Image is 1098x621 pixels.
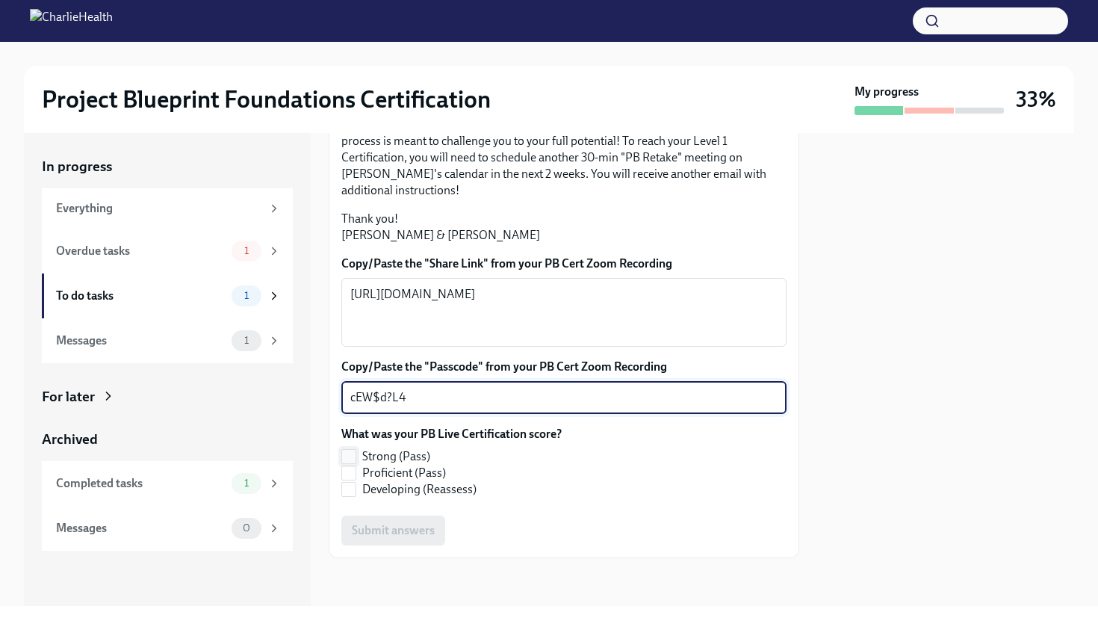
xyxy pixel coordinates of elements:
p: Thank you! [PERSON_NAME] & [PERSON_NAME] [341,211,787,244]
span: 0 [234,522,259,534]
span: Strong (Pass) [362,448,430,465]
span: 1 [235,478,258,489]
h3: 33% [1016,86,1056,113]
textarea: [URL][DOMAIN_NAME] [350,285,778,339]
a: For later [42,387,293,407]
div: Everything [56,200,261,217]
div: For later [42,387,95,407]
a: Everything [42,188,293,229]
strong: My progress [854,84,919,100]
a: In progress [42,157,293,176]
div: Messages [56,333,226,349]
label: Copy/Paste the "Share Link" from your PB Cert Zoom Recording [341,256,787,272]
a: Archived [42,430,293,449]
div: To do tasks [56,288,226,304]
label: Copy/Paste the "Passcode" from your PB Cert Zoom Recording [341,359,787,375]
img: CharlieHealth [30,9,113,33]
div: Messages [56,520,226,537]
p: Note: if you received a "Developing (Reasses)" score, don't get disheartened--this process is mea... [341,117,787,199]
div: Completed tasks [56,475,226,492]
span: 1 [235,245,258,256]
span: Developing (Reassess) [362,481,477,498]
a: To do tasks1 [42,274,293,318]
a: Messages0 [42,506,293,551]
label: What was your PB Live Certification score? [341,426,562,442]
textarea: cEW$d?L4 [350,389,778,407]
a: Messages1 [42,318,293,363]
span: 1 [235,335,258,346]
span: 1 [235,290,258,301]
div: Overdue tasks [56,243,226,259]
h2: Project Blueprint Foundations Certification [42,84,491,114]
a: Overdue tasks1 [42,229,293,274]
a: Completed tasks1 [42,461,293,506]
span: Proficient (Pass) [362,465,446,481]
